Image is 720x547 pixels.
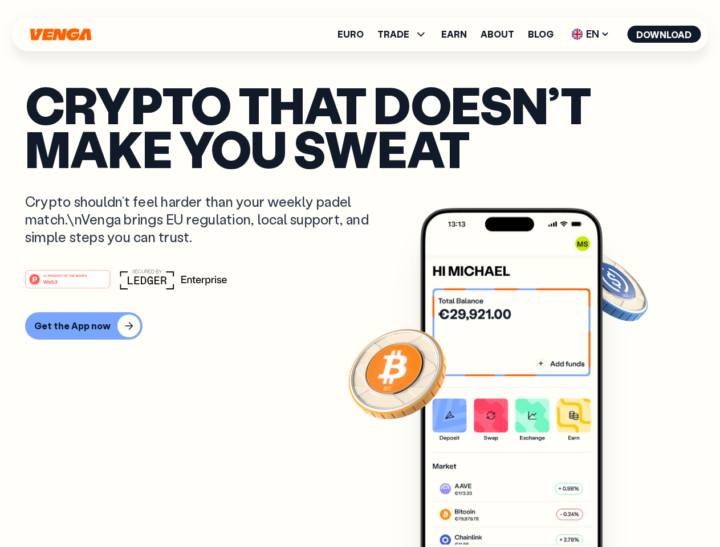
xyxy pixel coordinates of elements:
img: flag-uk [571,28,583,40]
button: Download [627,26,701,43]
button: Get the App now [25,312,143,340]
a: Euro [337,30,364,39]
img: USDC coin [568,245,650,327]
svg: Home [29,28,92,41]
span: EN [567,25,613,43]
a: Get the App now [25,312,695,340]
tspan: Web3 [43,278,58,284]
span: TRADE [377,27,428,41]
tspan: #1 PRODUCT OF THE MONTH [43,273,87,277]
a: Earn [441,30,467,39]
a: #1 PRODUCT OF THE MONTHWeb3 [25,276,111,291]
p: Crypto shouldn’t feel harder than your weekly padel match.\nVenga brings EU regulation, local sup... [25,193,385,246]
a: Blog [528,30,554,39]
a: About [481,30,514,39]
span: TRADE [377,30,409,39]
img: Bitcoin [346,322,449,424]
p: Crypto that doesn’t make you sweat [25,83,695,170]
div: Get the App now [34,320,111,332]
